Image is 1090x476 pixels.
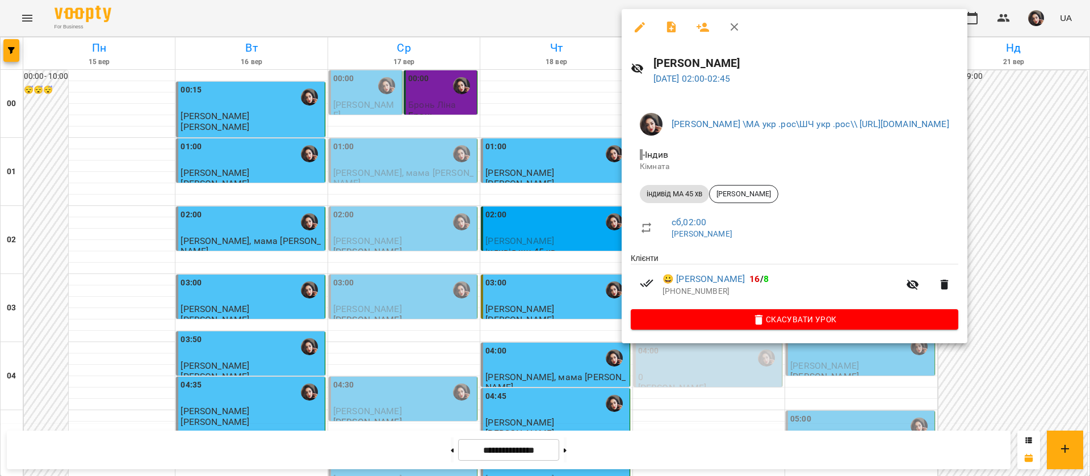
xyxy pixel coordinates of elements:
[663,272,745,286] a: 😀 [PERSON_NAME]
[764,273,769,284] span: 8
[640,161,949,172] p: Кімната
[672,217,706,228] a: сб , 02:00
[640,113,663,136] img: 415cf204168fa55e927162f296ff3726.jpg
[663,286,899,297] p: [PHONE_NUMBER]
[749,273,769,284] b: /
[653,54,958,72] h6: [PERSON_NAME]
[749,273,760,284] span: 16
[640,189,709,199] span: індивід МА 45 хв
[710,189,778,199] span: [PERSON_NAME]
[640,276,653,290] svg: Візит сплачено
[631,309,958,330] button: Скасувати Урок
[640,149,670,160] span: - Індив
[640,313,949,326] span: Скасувати Урок
[653,73,731,84] a: [DATE] 02:00-02:45
[672,119,949,129] a: [PERSON_NAME] \МА укр .рос\ШЧ укр .рос\\ [URL][DOMAIN_NAME]
[709,185,778,203] div: [PERSON_NAME]
[631,252,958,309] ul: Клієнти
[672,229,732,238] a: [PERSON_NAME]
